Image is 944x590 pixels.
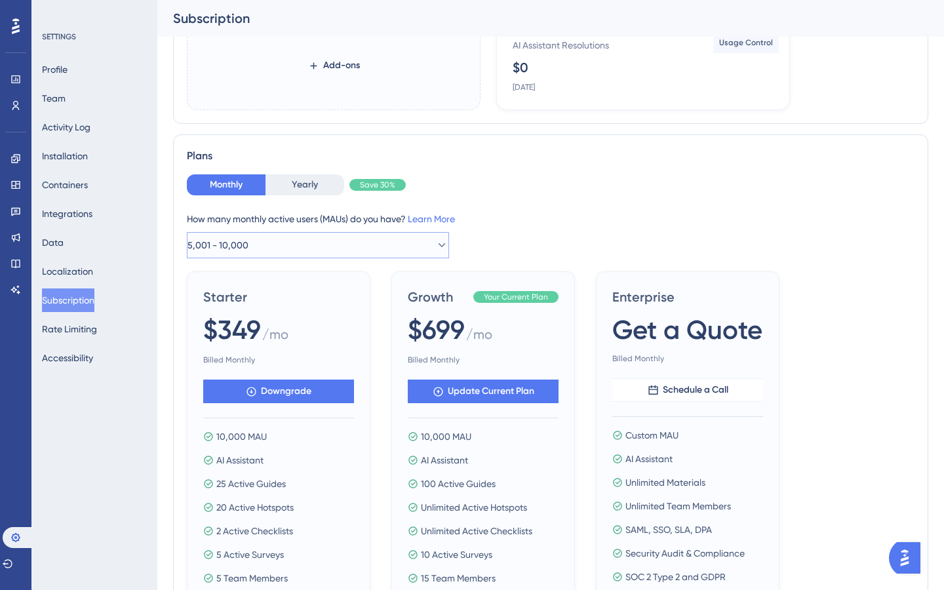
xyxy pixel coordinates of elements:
[187,148,914,164] div: Plans
[612,353,763,364] span: Billed Monthly
[308,54,360,77] button: Add-ons
[513,37,609,53] div: AI Assistant Resolutions
[719,37,773,48] span: Usage Control
[216,547,284,562] span: 5 Active Surveys
[261,383,311,399] span: Downgrade
[513,58,528,77] div: $0
[42,87,66,110] button: Team
[187,237,248,253] span: 5,001 - 10,000
[203,380,354,403] button: Downgrade
[625,475,705,490] span: Unlimited Materials
[265,174,344,195] button: Yearly
[625,569,726,585] span: SOC 2 Type 2 and GDPR
[42,31,148,42] div: SETTINGS
[625,451,673,467] span: AI Assistant
[323,58,360,73] span: Add-ons
[625,427,678,443] span: Custom MAU
[408,214,455,224] a: Learn More
[889,538,928,578] iframe: UserGuiding AI Assistant Launcher
[42,346,93,370] button: Accessibility
[421,547,492,562] span: 10 Active Surveys
[203,355,354,365] span: Billed Monthly
[187,211,914,227] div: How many monthly active users (MAUs) do you have?
[42,115,90,139] button: Activity Log
[42,144,88,168] button: Installation
[42,317,97,341] button: Rate Limiting
[663,382,728,398] span: Schedule a Call
[360,180,395,190] span: Save 30%
[484,292,548,302] span: Your Current Plan
[421,523,532,539] span: Unlimited Active Checklists
[408,380,559,403] button: Update Current Plan
[612,288,763,306] span: Enterprise
[216,500,294,515] span: 20 Active Hotspots
[408,355,559,365] span: Billed Monthly
[625,545,745,561] span: Security Audit & Compliance
[262,325,288,349] span: / mo
[421,476,496,492] span: 100 Active Guides
[42,173,88,197] button: Containers
[42,58,68,81] button: Profile
[421,570,496,586] span: 15 Team Members
[421,500,527,515] span: Unlimited Active Hotspots
[408,288,468,306] span: Growth
[216,476,286,492] span: 25 Active Guides
[448,383,534,399] span: Update Current Plan
[187,174,265,195] button: Monthly
[42,288,94,312] button: Subscription
[216,429,267,444] span: 10,000 MAU
[421,429,471,444] span: 10,000 MAU
[612,378,763,402] button: Schedule a Call
[216,570,288,586] span: 5 Team Members
[173,9,895,28] div: Subscription
[216,523,293,539] span: 2 Active Checklists
[187,232,449,258] button: 5,001 - 10,000
[203,288,354,306] span: Starter
[42,260,93,283] button: Localization
[513,82,535,92] div: [DATE]
[466,325,492,349] span: / mo
[216,452,264,468] span: AI Assistant
[203,311,261,348] span: $349
[42,202,92,226] button: Integrations
[625,498,731,514] span: Unlimited Team Members
[421,452,468,468] span: AI Assistant
[713,32,779,53] button: Usage Control
[42,231,64,254] button: Data
[408,311,465,348] span: $699
[625,522,712,538] span: SAML, SSO, SLA, DPA
[612,311,762,348] span: Get a Quote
